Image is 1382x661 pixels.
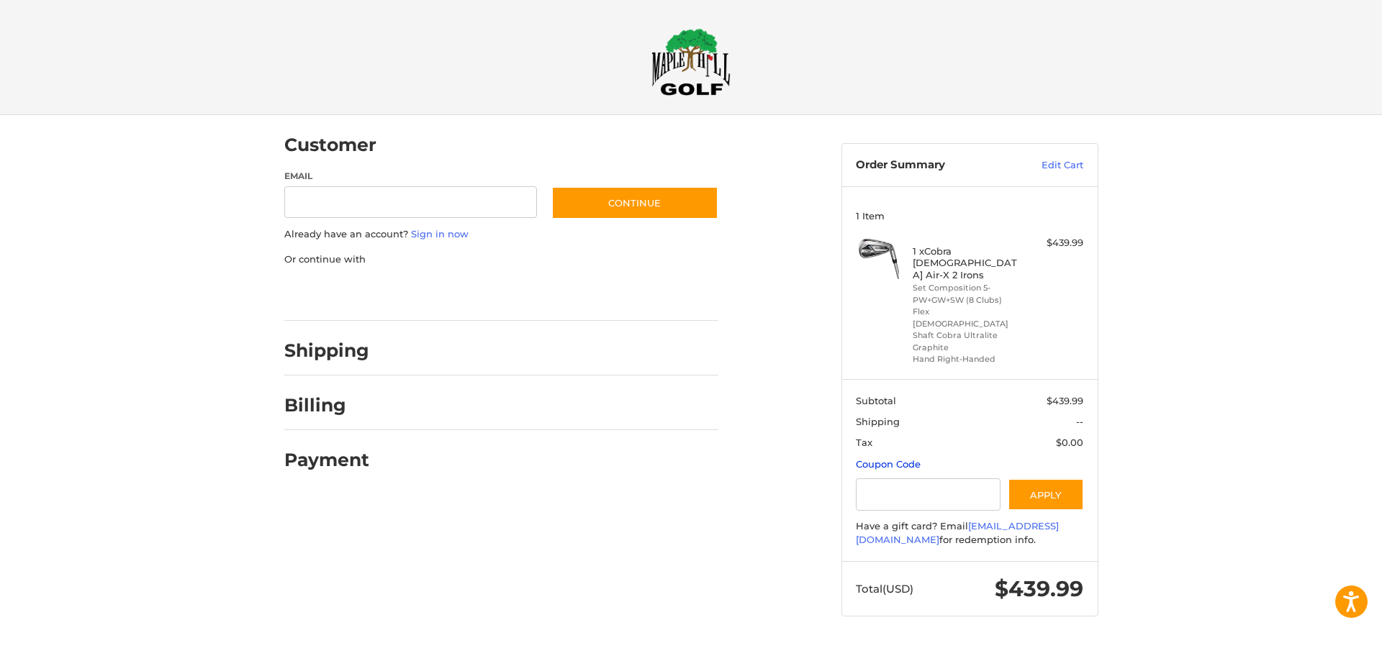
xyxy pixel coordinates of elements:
a: Edit Cart [1011,158,1083,173]
h2: Payment [284,449,369,471]
span: $0.00 [1056,437,1083,448]
a: Coupon Code [856,458,921,470]
p: Already have an account? [284,227,718,242]
input: Gift Certificate or Coupon Code [856,478,1001,511]
span: $439.99 [995,575,1083,602]
span: $439.99 [1047,395,1083,406]
li: Flex [DEMOGRAPHIC_DATA] [913,306,1023,329]
span: Tax [856,437,872,448]
iframe: PayPal-paypal [279,281,387,306]
span: -- [1076,416,1083,427]
iframe: Google Customer Reviews [1263,622,1382,661]
div: $439.99 [1026,236,1083,250]
h3: 1 Item [856,210,1083,222]
li: Hand Right-Handed [913,353,1023,365]
label: Email [284,170,538,183]
h2: Customer [284,134,376,156]
img: Maple Hill Golf [651,28,731,96]
button: Apply [1008,478,1084,511]
h4: 1 x Cobra [DEMOGRAPHIC_DATA] Air-X 2 Irons [913,245,1023,281]
li: Shaft Cobra Ultralite Graphite [913,329,1023,353]
h3: Order Summary [856,158,1011,173]
span: Shipping [856,416,900,427]
li: Set Composition 5-PW+GW+SW (8 Clubs) [913,282,1023,306]
span: Subtotal [856,395,896,406]
iframe: PayPal-venmo [523,281,631,306]
span: Total (USD) [856,582,913,596]
iframe: PayPal-paylater [402,281,510,306]
button: Continue [551,186,718,219]
a: Sign in now [411,228,469,240]
div: Have a gift card? Email for redemption info. [856,519,1083,547]
p: Or continue with [284,252,718,267]
h2: Billing [284,394,369,416]
h2: Shipping [284,339,369,362]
